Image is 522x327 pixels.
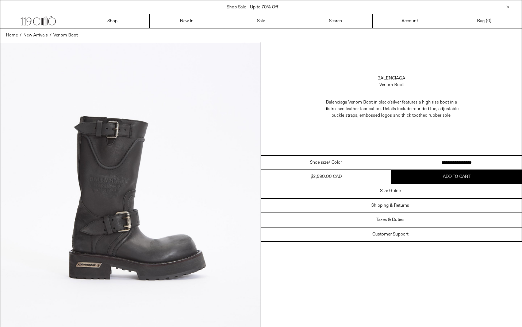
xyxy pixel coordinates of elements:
[227,4,278,10] a: Shop Sale - Up to 70% Off
[23,32,48,38] span: New Arrivals
[329,159,342,166] span: / Color
[447,14,522,28] a: Bag ()
[6,32,18,39] a: Home
[224,14,299,28] a: Sale
[372,232,408,237] h3: Customer Support
[310,159,329,166] span: Shoe size
[379,82,404,88] div: Venom Boot
[75,14,150,28] a: Shop
[50,32,51,39] span: /
[6,32,18,38] span: Home
[23,32,48,39] a: New Arrivals
[371,203,409,208] h3: Shipping & Returns
[487,18,490,24] span: 0
[373,14,447,28] a: Account
[150,14,224,28] a: New In
[311,174,342,180] div: $2,590.00 CAD
[53,32,78,39] a: Venom Boot
[53,32,78,38] span: Venom Boot
[443,174,471,180] span: Add to cart
[318,96,464,122] p: Balenciaga Venom Boot in black/silver features a high rise boot in a distressed leather fabricati...
[380,188,401,194] h3: Size Guide
[20,32,22,39] span: /
[376,217,404,222] h3: Taxes & Duties
[391,170,522,184] button: Add to cart
[377,75,405,82] a: Balenciaga
[487,18,491,24] span: )
[298,14,373,28] a: Search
